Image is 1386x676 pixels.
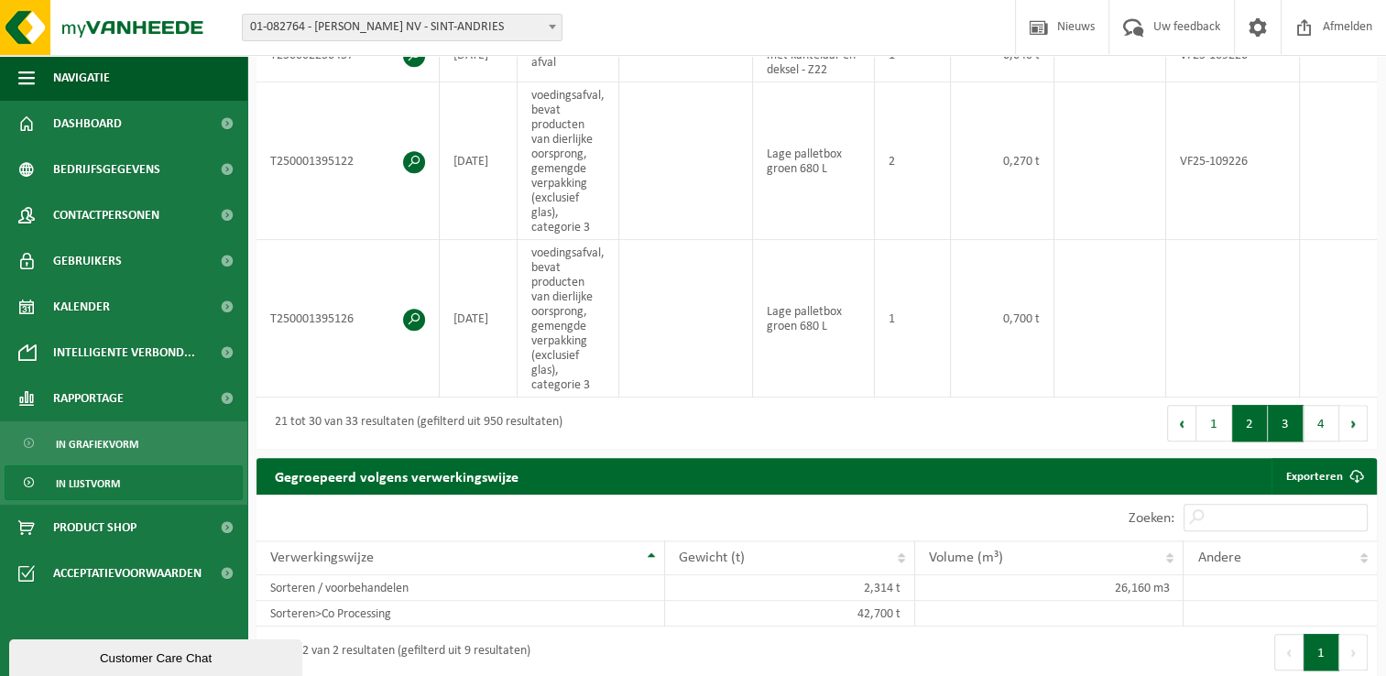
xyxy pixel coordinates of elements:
span: Rapportage [53,376,124,421]
button: 3 [1268,405,1304,442]
label: Zoeken: [1129,511,1174,526]
span: In grafiekvorm [56,427,138,462]
td: [DATE] [440,82,518,240]
h2: Gegroepeerd volgens verwerkingswijze [256,458,537,494]
button: Previous [1274,634,1304,671]
span: In lijstvorm [56,466,120,501]
span: Kalender [53,284,110,330]
a: Exporteren [1271,458,1375,495]
td: 2 [875,82,951,240]
td: [DATE] [440,240,518,398]
td: 2,314 t [665,575,914,601]
button: Next [1339,634,1368,671]
td: Lage palletbox groen 680 L [753,240,875,398]
span: 01-082764 - JAN DUPONT KAASIMPORT NV - SINT-ANDRIES [243,15,562,40]
td: 0,270 t [951,82,1054,240]
span: 01-082764 - JAN DUPONT KAASIMPORT NV - SINT-ANDRIES [242,14,562,41]
span: Verwerkingswijze [270,551,374,565]
span: Volume (m³) [929,551,1003,565]
span: Contactpersonen [53,192,159,238]
td: 0,700 t [951,240,1054,398]
span: Acceptatievoorwaarden [53,551,202,596]
span: Bedrijfsgegevens [53,147,160,192]
td: T250001395122 [256,82,440,240]
td: Sorteren>Co Processing [256,601,665,627]
span: Dashboard [53,101,122,147]
button: 2 [1232,405,1268,442]
td: Sorteren / voorbehandelen [256,575,665,601]
span: Andere [1197,551,1240,565]
td: VF25-109226 [1166,82,1300,240]
span: Gebruikers [53,238,122,284]
span: Product Shop [53,505,136,551]
a: In lijstvorm [5,465,243,500]
button: Next [1339,405,1368,442]
td: 42,700 t [665,601,914,627]
button: Previous [1167,405,1196,442]
button: 1 [1196,405,1232,442]
iframe: chat widget [9,636,306,676]
button: 4 [1304,405,1339,442]
td: voedingsafval, bevat producten van dierlijke oorsprong, gemengde verpakking (exclusief glas), cat... [518,82,619,240]
div: 1 tot 2 van 2 resultaten (gefilterd uit 9 resultaten) [266,636,530,669]
td: Lage palletbox groen 680 L [753,82,875,240]
span: Gewicht (t) [679,551,745,565]
span: Navigatie [53,55,110,101]
td: 26,160 m3 [915,575,1184,601]
td: T250001395126 [256,240,440,398]
span: Intelligente verbond... [53,330,195,376]
button: 1 [1304,634,1339,671]
a: In grafiekvorm [5,426,243,461]
div: 21 tot 30 van 33 resultaten (gefilterd uit 950 resultaten) [266,407,562,440]
td: 1 [875,240,951,398]
td: voedingsafval, bevat producten van dierlijke oorsprong, gemengde verpakking (exclusief glas), cat... [518,240,619,398]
